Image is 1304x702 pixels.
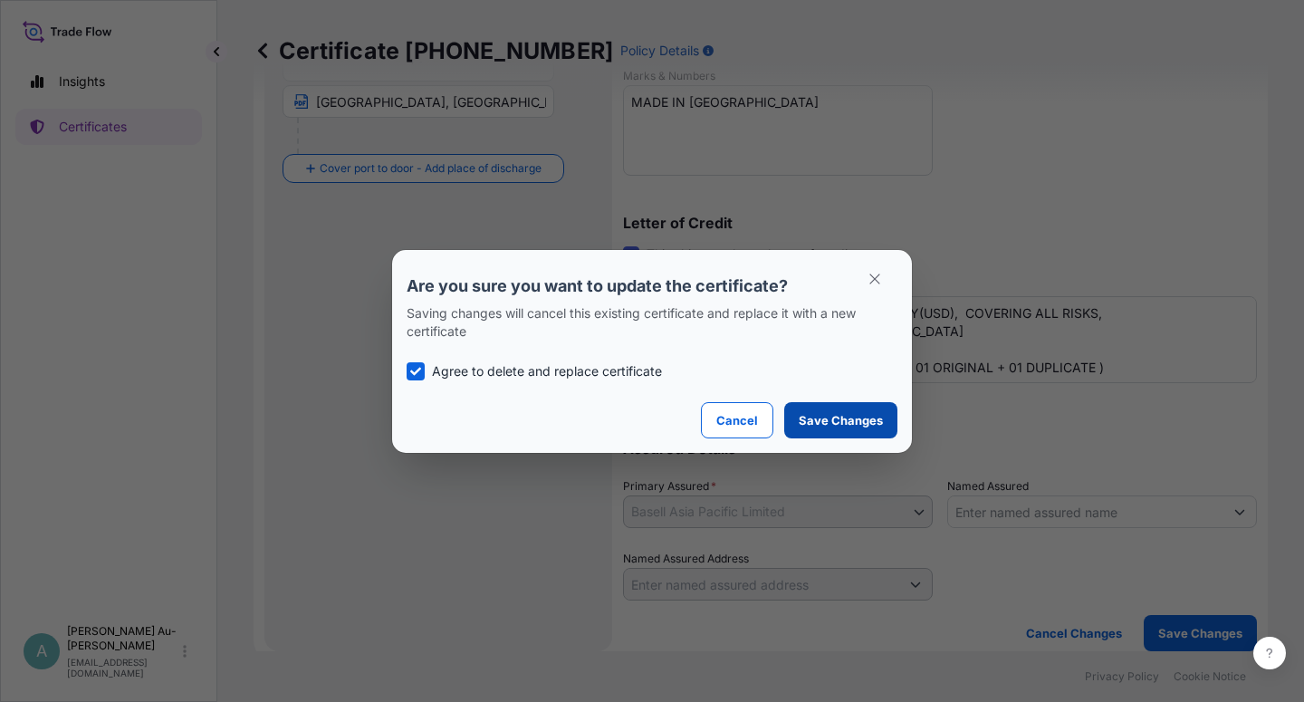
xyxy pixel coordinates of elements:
[716,411,758,429] p: Cancel
[799,411,883,429] p: Save Changes
[407,304,897,341] p: Saving changes will cancel this existing certificate and replace it with a new certificate
[701,402,773,438] button: Cancel
[407,275,897,297] p: Are you sure you want to update the certificate?
[432,362,662,380] p: Agree to delete and replace certificate
[784,402,897,438] button: Save Changes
